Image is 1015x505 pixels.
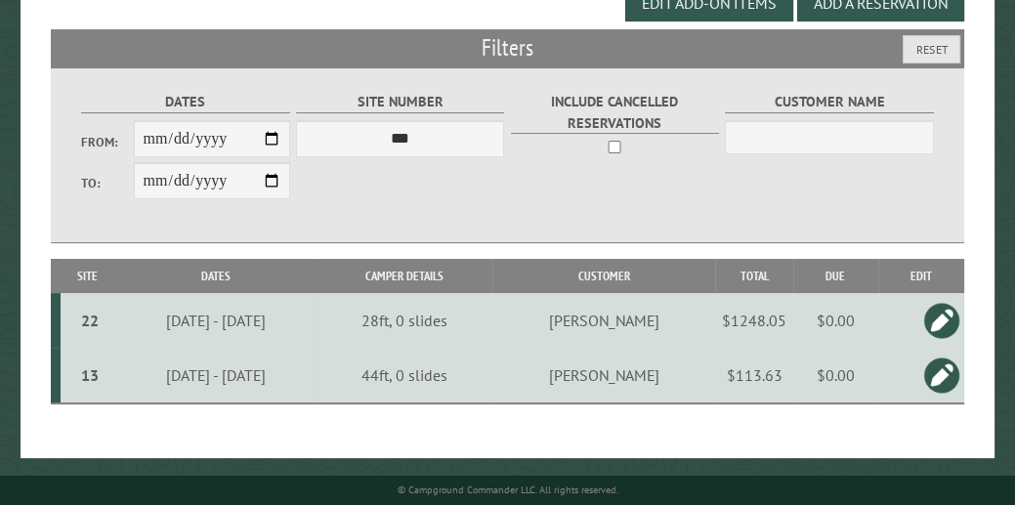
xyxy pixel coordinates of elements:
[115,259,317,293] th: Dates
[51,29,964,66] h2: Filters
[81,133,133,151] label: From:
[511,91,719,134] label: Include Cancelled Reservations
[715,259,793,293] th: Total
[61,259,115,293] th: Site
[492,348,715,403] td: [PERSON_NAME]
[118,311,314,330] div: [DATE] - [DATE]
[81,91,289,113] label: Dates
[903,35,960,63] button: Reset
[68,311,111,330] div: 22
[317,259,492,293] th: Camper Details
[81,174,133,192] label: To:
[793,348,878,403] td: $0.00
[317,348,492,403] td: 44ft, 0 slides
[715,348,793,403] td: $113.63
[725,91,933,113] label: Customer Name
[878,259,964,293] th: Edit
[492,293,715,348] td: [PERSON_NAME]
[793,259,878,293] th: Due
[296,91,504,113] label: Site Number
[118,365,314,385] div: [DATE] - [DATE]
[317,293,492,348] td: 28ft, 0 slides
[793,293,878,348] td: $0.00
[68,365,111,385] div: 13
[715,293,793,348] td: $1248.05
[398,484,618,496] small: © Campground Commander LLC. All rights reserved.
[492,259,715,293] th: Customer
